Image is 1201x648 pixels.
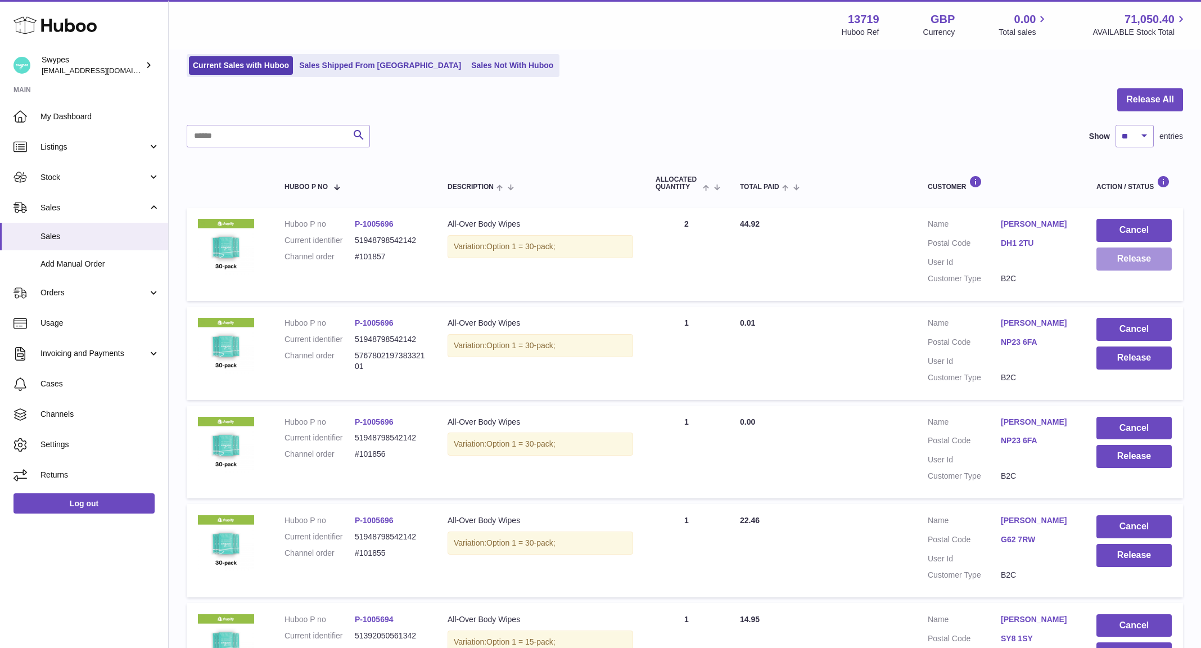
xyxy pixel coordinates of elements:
span: My Dashboard [40,111,160,122]
div: Huboo Ref [842,27,879,38]
a: NP23 6FA [1001,435,1074,446]
button: Cancel [1096,318,1172,341]
span: 22.46 [740,516,760,525]
a: [PERSON_NAME] [1001,318,1074,328]
dt: Current identifier [285,235,355,246]
dd: 51948798542142 [355,235,425,246]
dt: Postal Code [928,435,1001,449]
span: Settings [40,439,160,450]
a: 71,050.40 AVAILABLE Stock Total [1092,12,1188,38]
div: Variation: [448,235,633,258]
span: Description [448,183,494,191]
a: P-1005696 [355,417,394,426]
button: Release [1096,247,1172,271]
dt: Huboo P no [285,219,355,229]
dt: Postal Code [928,238,1001,251]
button: Cancel [1096,417,1172,440]
span: Channels [40,409,160,420]
div: Variation: [448,532,633,555]
label: Show [1089,131,1110,142]
dt: Channel order [285,449,355,460]
dd: 51392050561342 [355,631,425,641]
dt: Current identifier [285,532,355,542]
a: Sales Not With Huboo [467,56,557,75]
dd: B2C [1001,471,1074,481]
span: Option 1 = 30-pack; [486,242,556,251]
dt: Channel order [285,251,355,262]
div: All-Over Body Wipes [448,318,633,328]
span: Option 1 = 30-pack; [486,439,556,448]
div: Action / Status [1096,175,1172,191]
span: Returns [40,470,160,480]
dd: #101855 [355,548,425,559]
dt: Name [928,318,1001,331]
span: Option 1 = 30-pack; [486,538,556,547]
button: Release All [1117,88,1183,111]
span: 44.92 [740,219,760,228]
a: SY8 1SY [1001,633,1074,644]
span: Option 1 = 30-pack; [486,341,556,350]
button: Cancel [1096,219,1172,242]
span: Total sales [999,27,1049,38]
a: [PERSON_NAME] [1001,417,1074,427]
button: Release [1096,445,1172,468]
dt: User Id [928,454,1001,465]
dd: 51948798542142 [355,334,425,345]
button: Cancel [1096,614,1172,637]
dd: B2C [1001,372,1074,383]
a: P-1005696 [355,318,394,327]
dd: #101857 [355,251,425,262]
button: Release [1096,544,1172,567]
span: Usage [40,318,160,328]
dd: #101856 [355,449,425,460]
a: [PERSON_NAME] [1001,515,1074,526]
div: Swypes [42,55,143,76]
span: Sales [40,231,160,242]
dt: Name [928,614,1001,628]
dt: Huboo P no [285,318,355,328]
dt: Customer Type [928,372,1001,383]
span: 71,050.40 [1125,12,1175,27]
div: Currency [923,27,955,38]
span: Sales [40,202,148,213]
dt: Current identifier [285,334,355,345]
span: ALLOCATED Quantity [656,176,700,191]
a: G62 7RW [1001,534,1074,545]
dt: Postal Code [928,534,1001,548]
button: Cancel [1096,515,1172,538]
a: P-1005696 [355,219,394,228]
dt: User Id [928,257,1001,268]
a: NP23 6FA [1001,337,1074,348]
a: P-1005696 [355,516,394,525]
span: Listings [40,142,148,152]
dd: B2C [1001,570,1074,580]
span: Add Manual Order [40,259,160,269]
dt: Channel order [285,350,355,372]
span: [EMAIL_ADDRESS][DOMAIN_NAME] [42,66,165,75]
img: 137191726829084.png [198,219,254,275]
a: [PERSON_NAME] [1001,219,1074,229]
dt: Customer Type [928,273,1001,284]
dt: Name [928,515,1001,529]
span: 14.95 [740,615,760,624]
span: AVAILABLE Stock Total [1092,27,1188,38]
dt: Current identifier [285,433,355,443]
img: 137191726829084.png [198,318,254,374]
span: Stock [40,172,148,183]
span: Invoicing and Payments [40,348,148,359]
span: entries [1159,131,1183,142]
button: Release [1096,346,1172,370]
img: 137191726829084.png [198,417,254,473]
div: Variation: [448,433,633,456]
a: P-1005694 [355,615,394,624]
div: All-Over Body Wipes [448,614,633,625]
a: DH1 2TU [1001,238,1074,249]
dd: 576780219738332101 [355,350,425,372]
a: Log out [13,493,155,514]
a: [PERSON_NAME] [1001,614,1074,625]
div: Variation: [448,334,633,357]
span: Orders [40,287,148,298]
dt: User Id [928,553,1001,564]
dt: Postal Code [928,633,1001,647]
dd: 51948798542142 [355,532,425,542]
